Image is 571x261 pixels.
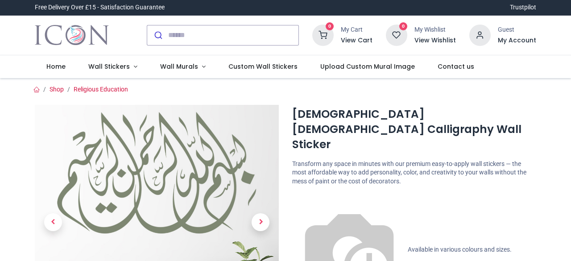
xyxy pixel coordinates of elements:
[35,3,165,12] div: Free Delivery Over £15 - Satisfaction Guarantee
[312,31,334,38] a: 0
[320,62,415,71] span: Upload Custom Mural Image
[399,22,408,31] sup: 0
[160,62,198,71] span: Wall Murals
[326,22,334,31] sup: 0
[35,23,108,48] img: Icon Wall Stickers
[77,55,149,79] a: Wall Stickers
[292,160,536,186] p: Transform any space in minutes with our premium easy-to-apply wall stickers — the most affordable...
[386,31,407,38] a: 0
[414,25,456,34] div: My Wishlist
[228,62,298,71] span: Custom Wall Stickers
[88,62,130,71] span: Wall Stickers
[498,36,536,45] a: My Account
[438,62,474,71] span: Contact us
[341,36,372,45] a: View Cart
[498,25,536,34] div: Guest
[74,86,128,93] a: Religious Education
[408,246,512,253] span: Available in various colours and sizes.
[341,25,372,34] div: My Cart
[50,86,64,93] a: Shop
[292,107,536,153] h1: [DEMOGRAPHIC_DATA] [DEMOGRAPHIC_DATA] Calligraphy Wall Sticker
[147,25,168,45] button: Submit
[149,55,217,79] a: Wall Murals
[44,213,62,231] span: Previous
[414,36,456,45] a: View Wishlist
[35,23,108,48] a: Logo of Icon Wall Stickers
[46,62,66,71] span: Home
[510,3,536,12] a: Trustpilot
[252,213,269,231] span: Next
